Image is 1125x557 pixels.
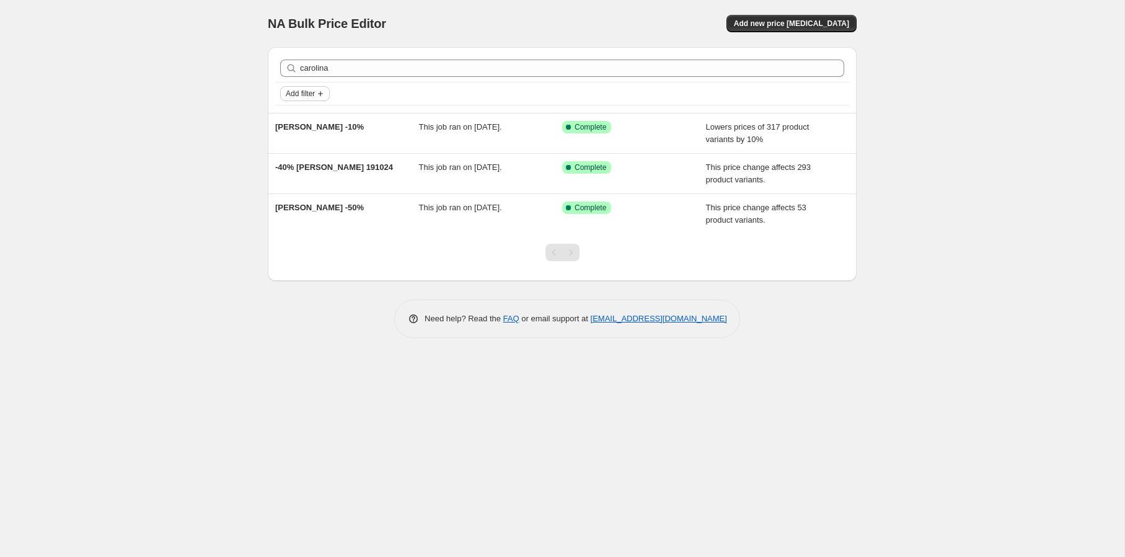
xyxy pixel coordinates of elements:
[275,203,364,212] span: [PERSON_NAME] -50%
[268,17,386,30] span: NA Bulk Price Editor
[419,163,502,172] span: This job ran on [DATE].
[286,89,315,99] span: Add filter
[706,163,811,184] span: This price change affects 293 product variants.
[503,314,519,323] a: FAQ
[591,314,727,323] a: [EMAIL_ADDRESS][DOMAIN_NAME]
[519,314,591,323] span: or email support at
[275,122,364,131] span: [PERSON_NAME] -10%
[575,163,606,172] span: Complete
[419,122,502,131] span: This job ran on [DATE].
[706,122,810,144] span: Lowers prices of 317 product variants by 10%
[425,314,503,323] span: Need help? Read the
[734,19,849,29] span: Add new price [MEDICAL_DATA]
[275,163,393,172] span: -40% [PERSON_NAME] 191024
[706,203,806,225] span: This price change affects 53 product variants.
[575,203,606,213] span: Complete
[419,203,502,212] span: This job ran on [DATE].
[575,122,606,132] span: Complete
[545,244,580,261] nav: Pagination
[280,86,330,101] button: Add filter
[726,15,857,32] button: Add new price [MEDICAL_DATA]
